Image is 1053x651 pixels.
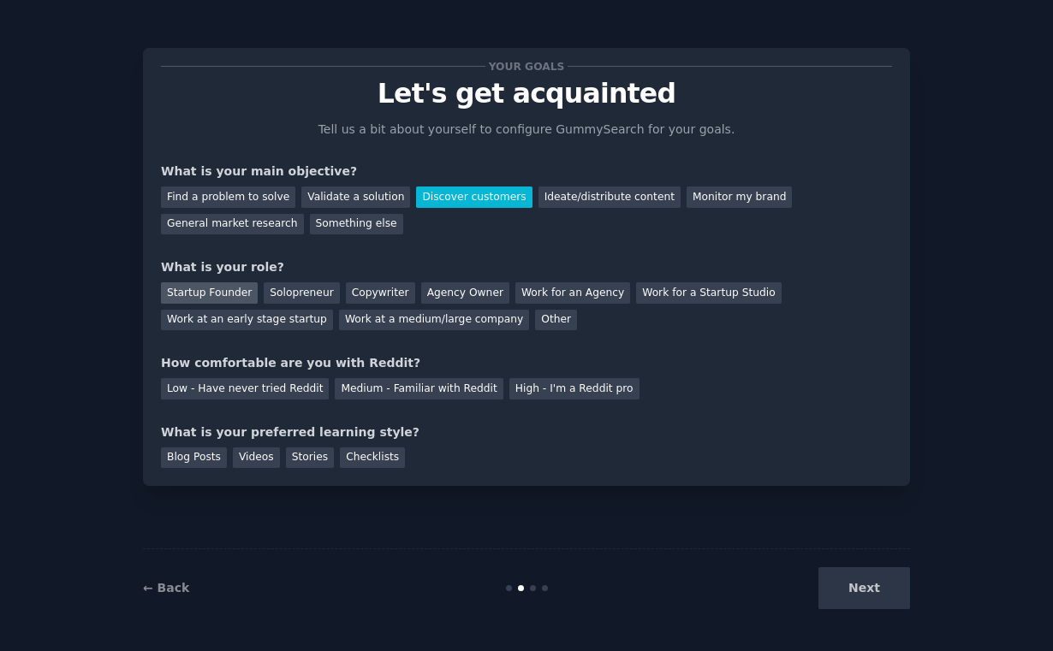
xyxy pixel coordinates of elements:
[161,282,258,304] div: Startup Founder
[143,581,189,595] a: ← Back
[161,258,892,276] div: What is your role?
[515,282,630,304] div: Work for an Agency
[161,79,892,109] p: Let's get acquainted
[687,186,792,208] div: Monitor my brand
[485,57,568,75] span: Your goals
[509,378,640,399] div: High - I'm a Reddit pro
[161,354,892,372] div: How comfortable are you with Reddit?
[161,186,295,208] div: Find a problem to solve
[286,447,334,469] div: Stories
[340,447,405,469] div: Checklists
[161,214,304,235] div: General market research
[311,121,742,139] p: Tell us a bit about yourself to configure GummySearch for your goals.
[161,378,329,399] div: Low - Have never tried Reddit
[161,423,892,441] div: What is your preferred learning style?
[310,214,403,235] div: Something else
[301,186,410,208] div: Validate a solution
[335,378,503,399] div: Medium - Familiar with Reddit
[636,282,781,304] div: Work for a Startup Studio
[264,282,339,304] div: Solopreneur
[535,310,577,331] div: Other
[421,282,509,304] div: Agency Owner
[161,447,227,469] div: Blog Posts
[233,447,280,469] div: Videos
[346,282,415,304] div: Copywriter
[416,186,532,208] div: Discover customers
[161,163,892,181] div: What is your main objective?
[339,310,529,331] div: Work at a medium/large company
[161,310,333,331] div: Work at an early stage startup
[538,186,681,208] div: Ideate/distribute content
